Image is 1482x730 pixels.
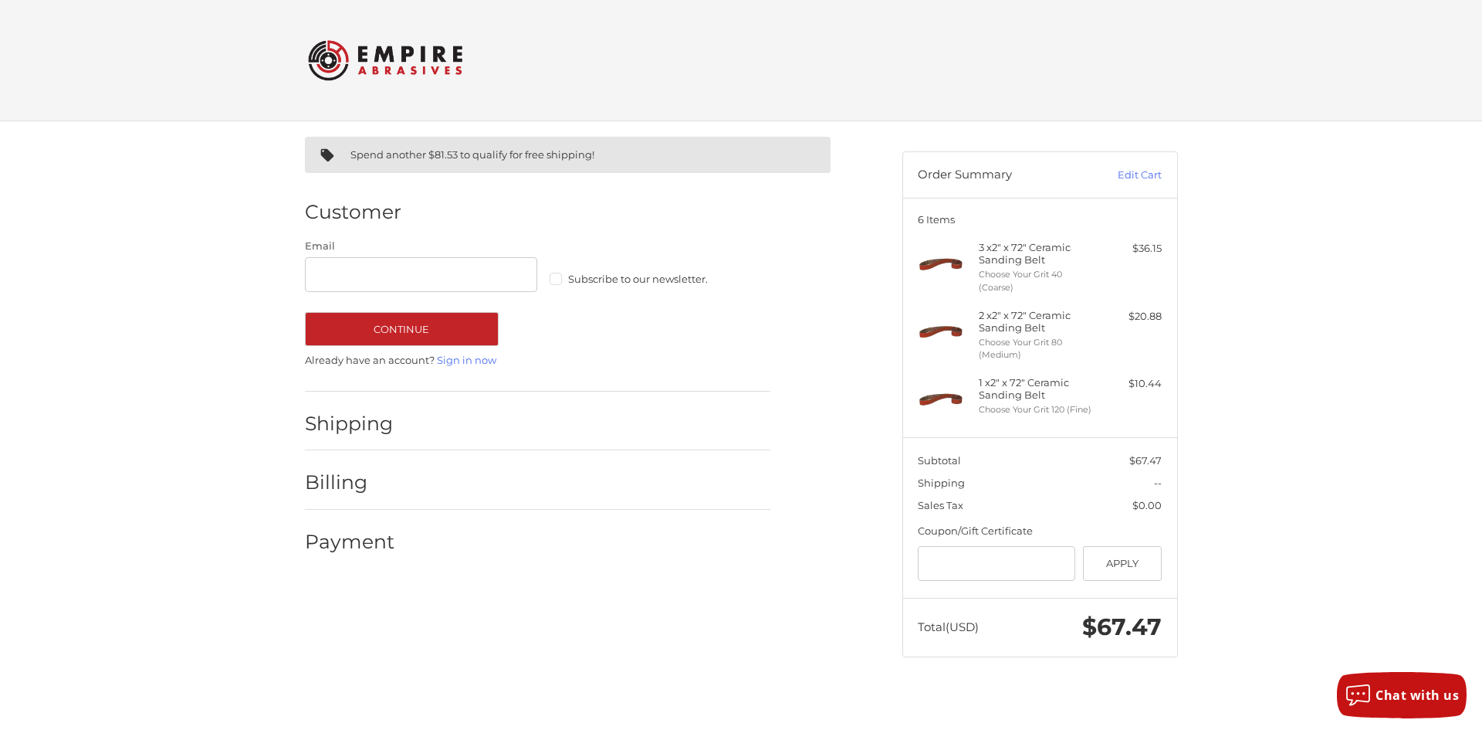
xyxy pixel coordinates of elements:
[918,477,965,489] span: Shipping
[1083,546,1162,581] button: Apply
[918,168,1084,183] h3: Order Summary
[568,273,708,285] span: Subscribe to our newsletter.
[918,524,1162,539] div: Coupon/Gift Certificate
[918,454,961,467] span: Subtotal
[305,530,395,554] h2: Payment
[1101,241,1162,256] div: $36.15
[1132,499,1162,511] span: $0.00
[979,309,1097,334] h4: 2 x 2" x 72" Ceramic Sanding Belt
[1129,454,1162,467] span: $67.47
[979,376,1097,402] h4: 1 x 2" x 72" Ceramic Sanding Belt
[979,403,1097,416] li: Choose Your Grit 120 (Fine)
[1084,168,1162,183] a: Edit Cart
[1154,477,1162,489] span: --
[305,239,538,254] label: Email
[1375,687,1459,704] span: Chat with us
[1101,309,1162,324] div: $20.88
[918,213,1162,226] h3: 6 Items
[1101,376,1162,392] div: $10.44
[979,241,1097,267] h4: 3 x 2" x 72" Ceramic Sanding Belt
[308,30,462,90] img: Empire Abrasives
[305,412,395,436] h2: Shipping
[305,312,499,346] button: Continue
[305,200,401,224] h2: Customer
[1337,672,1467,718] button: Chat with us
[350,148,594,161] span: Spend another $81.53 to qualify for free shipping!
[305,470,395,494] h2: Billing
[918,620,979,634] span: Total (USD)
[979,336,1097,362] li: Choose Your Grit 80 (Medium)
[1082,613,1162,641] span: $67.47
[918,499,963,511] span: Sales Tax
[918,546,1075,581] input: Gift Certificate or Coupon Code
[437,354,496,366] a: Sign in now
[305,353,770,368] p: Already have an account?
[979,268,1097,294] li: Choose Your Grit 40 (Coarse)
